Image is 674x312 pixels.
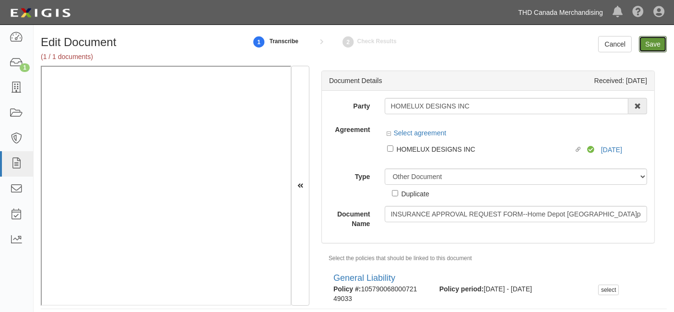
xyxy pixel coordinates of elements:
label: Party [322,98,378,111]
small: Check Results [357,38,397,45]
label: Agreement [322,121,378,134]
a: Cancel [598,36,632,52]
strong: 2 [341,36,355,48]
input: Save [639,36,667,52]
input: Duplicate [392,190,398,196]
a: Check Results [341,31,355,52]
i: Linked agreement [576,147,584,152]
small: Select the policies that should be linked to this document [329,255,472,262]
div: Duplicate [402,188,429,199]
div: HOMELUX DESIGNS INC [397,144,574,154]
div: Received: [DATE] [594,76,647,85]
i: Help Center - Complianz [632,7,644,18]
label: Document Name [322,206,378,228]
a: General Liability [333,273,395,283]
div: 105790068000721 49033 [326,284,432,303]
label: Type [322,168,378,181]
input: HOMELUX DESIGNS INC [387,145,393,152]
div: select [598,285,619,295]
img: logo-5460c22ac91f19d4615b14bd174203de0afe785f0fc80cf4dbbc73dc1793850b.png [7,4,73,22]
strong: Policy #: [333,285,361,293]
h1: Edit Document [41,36,240,48]
h5: (1 / 1 documents) [41,53,240,60]
div: 1 [20,63,30,72]
strong: Policy period: [439,285,484,293]
a: 1 [252,31,266,52]
div: Document Details [329,76,382,85]
small: Transcribe [270,38,298,45]
strong: 1 [252,36,266,48]
div: [DATE] - [DATE] [432,284,591,294]
a: [DATE] [601,146,622,154]
i: Compliant [587,146,599,154]
a: Select agreement [387,129,447,137]
a: THD Canada Merchandising [513,3,608,22]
